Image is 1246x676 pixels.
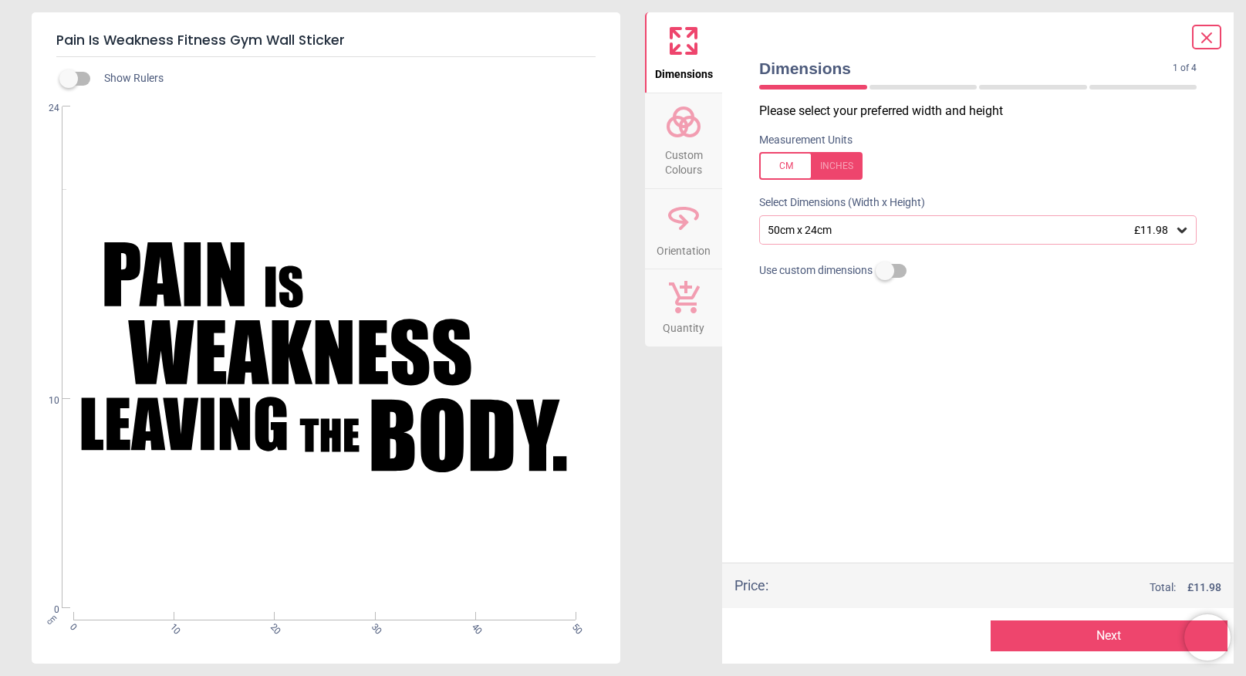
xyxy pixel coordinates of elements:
button: Orientation [645,189,722,269]
button: Dimensions [645,12,722,93]
span: £11.98 [1134,224,1168,236]
span: Custom Colours [647,140,721,178]
div: 50cm x 24cm [766,224,1174,237]
button: Next [991,620,1228,651]
div: Show Rulers [69,69,620,88]
span: 0 [30,603,59,617]
span: 0 [66,621,76,631]
span: 10 [167,621,177,631]
span: 30 [368,621,378,631]
span: 11.98 [1194,581,1221,593]
p: Please select your preferred width and height [759,103,1209,120]
div: Price : [734,576,768,595]
iframe: Brevo live chat [1184,614,1231,661]
label: Measurement Units [759,133,853,148]
span: Orientation [657,236,711,259]
label: Select Dimensions (Width x Height) [747,195,925,211]
span: 1 of 4 [1173,62,1197,75]
div: Total: [792,580,1221,596]
span: Use custom dimensions [759,263,873,279]
button: Custom Colours [645,93,722,188]
span: cm [45,613,59,627]
span: 20 [268,621,278,631]
button: Quantity [645,269,722,346]
h5: Pain Is Weakness Fitness Gym Wall Sticker [56,25,596,57]
span: 24 [30,102,59,115]
span: 10 [30,394,59,407]
span: Quantity [663,313,704,336]
span: 50 [569,621,579,631]
span: £ [1187,580,1221,596]
span: Dimensions [759,57,1173,79]
span: Dimensions [655,59,713,83]
span: 40 [468,621,478,631]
